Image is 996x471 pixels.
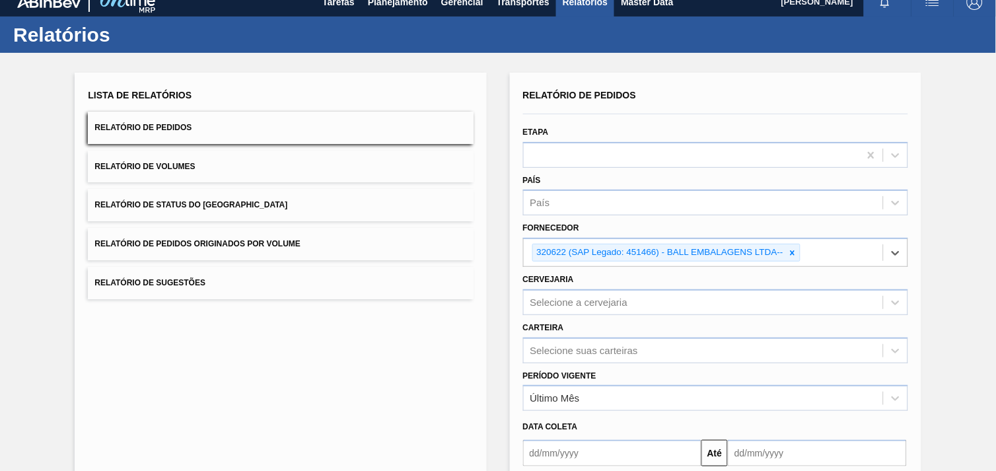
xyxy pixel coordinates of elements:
span: Relatório de Sugestões [94,278,205,287]
input: dd/mm/yyyy [523,440,702,466]
input: dd/mm/yyyy [728,440,907,466]
label: País [523,176,541,185]
div: Selecione a cervejaria [530,297,628,308]
div: Último Mês [530,393,580,404]
div: 320622 (SAP Legado: 451466) - BALL EMBALAGENS LTDA-- [533,244,785,261]
span: Lista de Relatórios [88,90,192,100]
span: Relatório de Pedidos Originados por Volume [94,239,301,248]
label: Cervejaria [523,275,574,284]
span: Relatório de Volumes [94,162,195,171]
h1: Relatórios [13,27,248,42]
button: Relatório de Sugestões [88,267,473,299]
span: Relatório de Pedidos [523,90,637,100]
span: Data coleta [523,422,578,431]
button: Relatório de Pedidos Originados por Volume [88,228,473,260]
div: Selecione suas carteiras [530,345,638,356]
span: Relatório de Pedidos [94,123,192,132]
label: Etapa [523,127,549,137]
button: Relatório de Pedidos [88,112,473,144]
div: País [530,198,550,209]
button: Até [701,440,728,466]
label: Carteira [523,323,564,332]
label: Período Vigente [523,371,596,380]
span: Relatório de Status do [GEOGRAPHIC_DATA] [94,200,287,209]
label: Fornecedor [523,223,579,233]
button: Relatório de Status do [GEOGRAPHIC_DATA] [88,189,473,221]
button: Relatório de Volumes [88,151,473,183]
